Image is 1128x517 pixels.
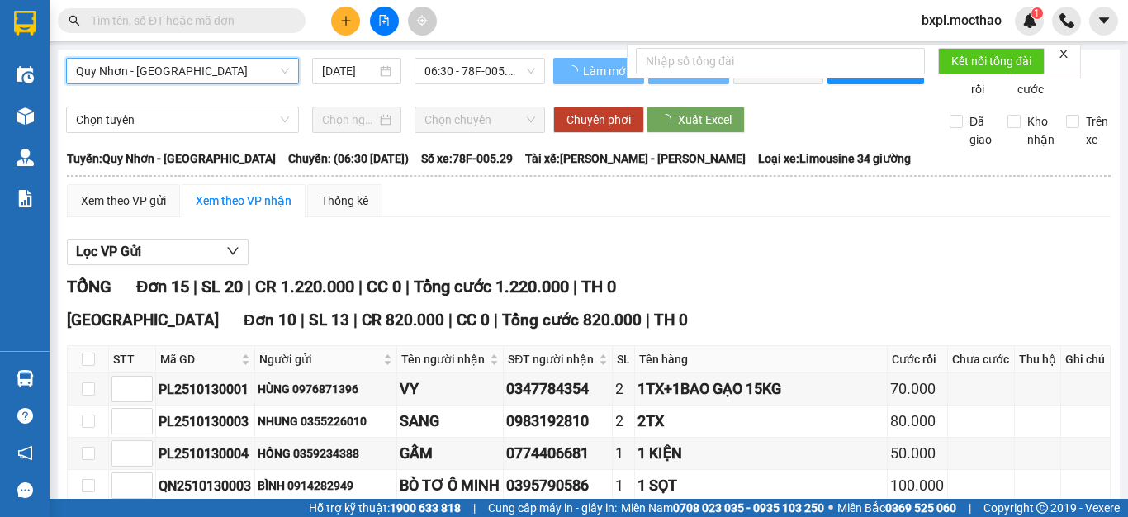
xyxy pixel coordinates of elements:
[358,277,363,296] span: |
[473,499,476,517] span: |
[255,277,354,296] span: CR 1.220.000
[17,370,34,387] img: warehouse-icon
[1089,7,1118,36] button: caret-down
[397,470,504,502] td: BÒ TƠ Ô MINH
[401,350,486,368] span: Tên người nhận
[193,277,197,296] span: |
[301,311,305,330] span: |
[1031,7,1043,19] sup: 1
[457,311,490,330] span: CC 0
[156,373,255,406] td: PL2510130001
[1079,112,1115,149] span: Trên xe
[408,7,437,36] button: aim
[494,311,498,330] span: |
[76,241,141,262] span: Lọc VP Gửi
[159,411,252,432] div: PL2510130003
[1015,346,1062,373] th: Thu hộ
[136,277,189,296] span: Đơn 15
[1034,7,1040,19] span: 1
[226,244,239,258] span: down
[553,58,644,84] button: Làm mới
[81,192,166,210] div: Xem theo VP gửi
[1036,502,1048,514] span: copyright
[969,499,971,517] span: |
[504,406,612,438] td: 0983192810
[615,377,632,401] div: 2
[963,112,998,149] span: Đã giao
[156,406,255,438] td: PL2510130003
[647,107,745,133] button: Xuất Excel
[67,311,219,330] span: [GEOGRAPHIC_DATA]
[76,107,289,132] span: Chọn tuyến
[416,15,428,26] span: aim
[353,311,358,330] span: |
[637,410,884,433] div: 2TX
[309,499,461,517] span: Hỗ trợ kỹ thuật:
[76,59,289,83] span: Quy Nhơn - Đà Lạt
[828,505,833,511] span: ⚪️
[506,377,609,401] div: 0347784354
[1059,13,1074,28] img: phone-icon
[581,277,616,296] span: TH 0
[67,239,249,265] button: Lọc VP Gửi
[890,377,945,401] div: 70.000
[160,350,238,368] span: Mã GD
[506,474,609,497] div: 0395790586
[8,8,239,70] li: Xe khách Mộc Thảo
[424,107,535,132] span: Chọn chuyến
[621,499,824,517] span: Miền Nam
[951,52,1031,70] span: Kết nối tổng đài
[397,438,504,470] td: GẤM
[17,66,34,83] img: warehouse-icon
[1061,346,1111,373] th: Ghi chú
[948,346,1015,373] th: Chưa cước
[244,311,296,330] span: Đơn 10
[1058,48,1069,59] span: close
[362,311,444,330] span: CR 820.000
[196,192,291,210] div: Xem theo VP nhận
[67,152,276,165] b: Tuyến: Quy Nhơn - [GEOGRAPHIC_DATA]
[660,114,678,126] span: loading
[390,501,461,515] strong: 1900 633 818
[321,192,368,210] div: Thống kê
[400,442,500,465] div: GẤM
[405,277,410,296] span: |
[637,474,884,497] div: 1 SỌT
[654,311,688,330] span: TH 0
[370,7,399,36] button: file-add
[17,149,34,166] img: warehouse-icon
[17,482,33,498] span: message
[1021,112,1061,149] span: Kho nhận
[646,311,650,330] span: |
[258,477,394,495] div: BÌNH 0914282949
[635,346,888,373] th: Tên hàng
[758,149,911,168] span: Loại xe: Limousine 34 giường
[378,15,390,26] span: file-add
[890,474,945,497] div: 100.000
[91,12,286,30] input: Tìm tên, số ĐT hoặc mã đơn
[525,149,746,168] span: Tài xế: [PERSON_NAME] - [PERSON_NAME]
[615,442,632,465] div: 1
[504,470,612,502] td: 0395790586
[890,442,945,465] div: 50.000
[159,379,252,400] div: PL2510130001
[8,89,114,144] li: VP [GEOGRAPHIC_DATA]
[890,410,945,433] div: 80.000
[506,442,609,465] div: 0774406681
[1022,13,1037,28] img: icon-new-feature
[908,10,1015,31] span: bxpl.mocthao
[14,11,36,36] img: logo-vxr
[159,443,252,464] div: PL2510130004
[247,277,251,296] span: |
[17,445,33,461] span: notification
[258,380,394,398] div: HÙNG 0976871396
[309,311,349,330] span: SL 13
[114,89,220,144] li: VP [GEOGRAPHIC_DATA]
[400,474,500,497] div: BÒ TƠ Ô MINH
[421,149,513,168] span: Số xe: 78F-005.29
[508,350,595,368] span: SĐT người nhận
[938,48,1045,74] button: Kết nối tổng đài
[331,7,360,36] button: plus
[258,444,394,462] div: HỒNG 0359234388
[156,438,255,470] td: PL2510130004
